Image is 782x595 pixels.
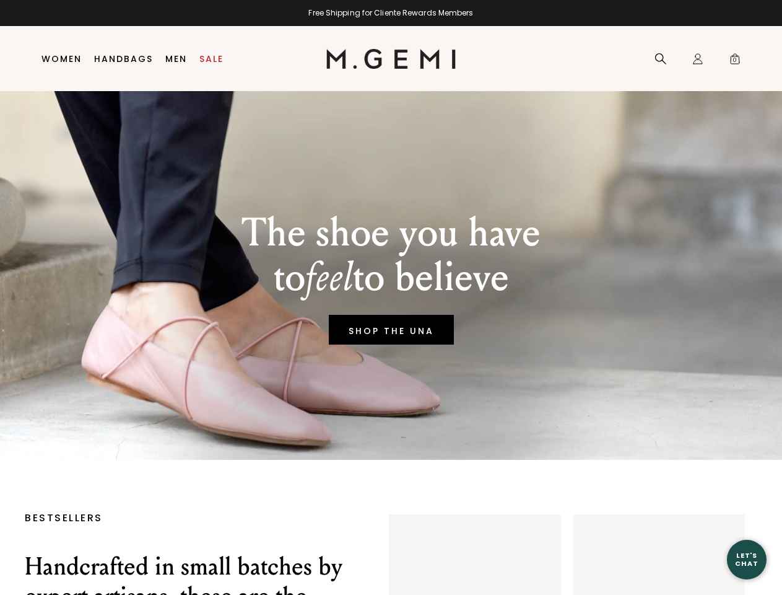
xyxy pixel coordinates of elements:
[241,211,541,255] p: The shoe you have
[326,49,456,69] img: M.Gemi
[305,253,353,301] em: feel
[727,552,767,567] div: Let's Chat
[241,255,541,300] p: to to believe
[25,514,352,522] p: BESTSELLERS
[729,55,741,68] span: 0
[199,54,224,64] a: Sale
[165,54,187,64] a: Men
[329,315,454,345] a: SHOP THE UNA
[41,54,82,64] a: Women
[94,54,153,64] a: Handbags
